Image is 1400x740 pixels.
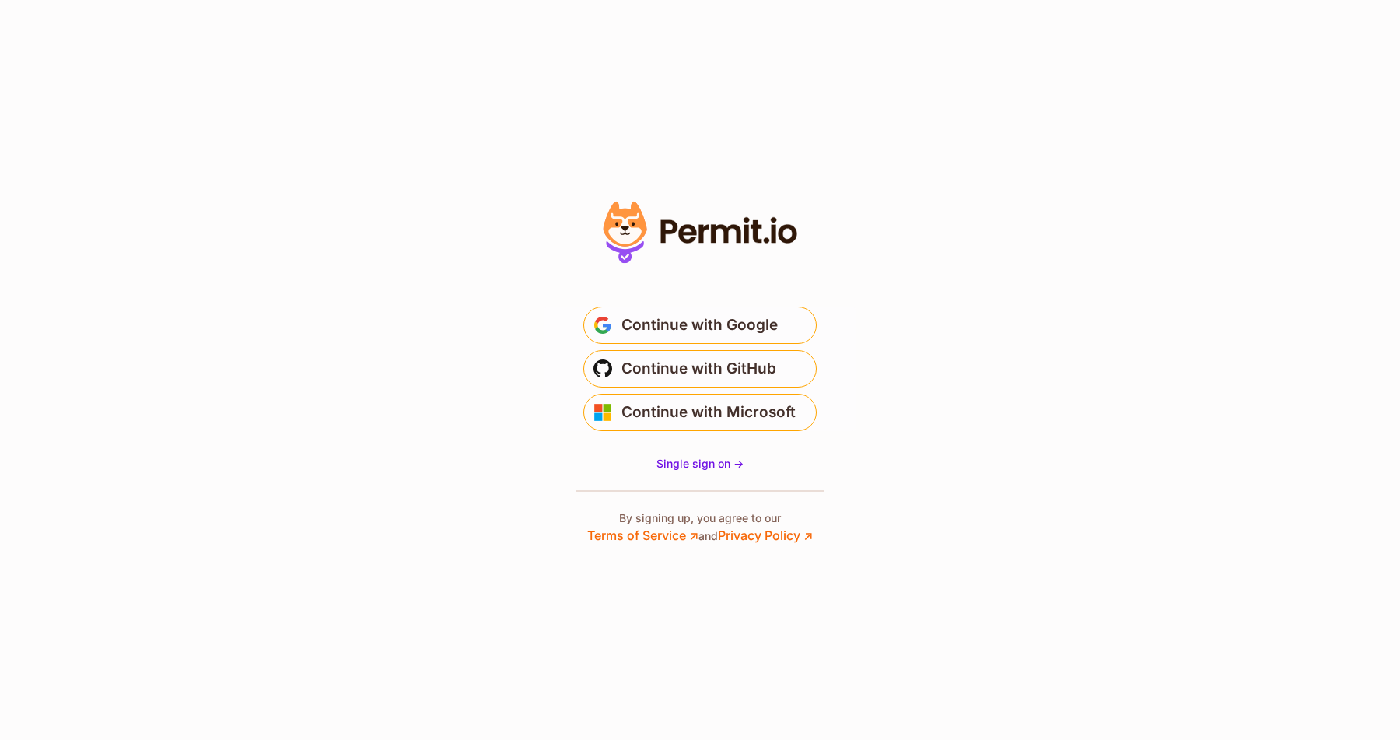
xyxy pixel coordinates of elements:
button: Continue with GitHub [583,350,817,388]
span: Continue with GitHub [621,356,776,381]
button: Continue with Google [583,307,817,344]
span: Continue with Google [621,313,778,338]
a: Privacy Policy ↗ [718,528,813,543]
a: Terms of Service ↗ [587,528,698,543]
span: Continue with Microsoft [621,400,796,425]
a: Single sign on -> [656,456,744,472]
button: Continue with Microsoft [583,394,817,431]
span: Single sign on -> [656,457,744,470]
p: By signing up, you agree to our and [587,510,813,545]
